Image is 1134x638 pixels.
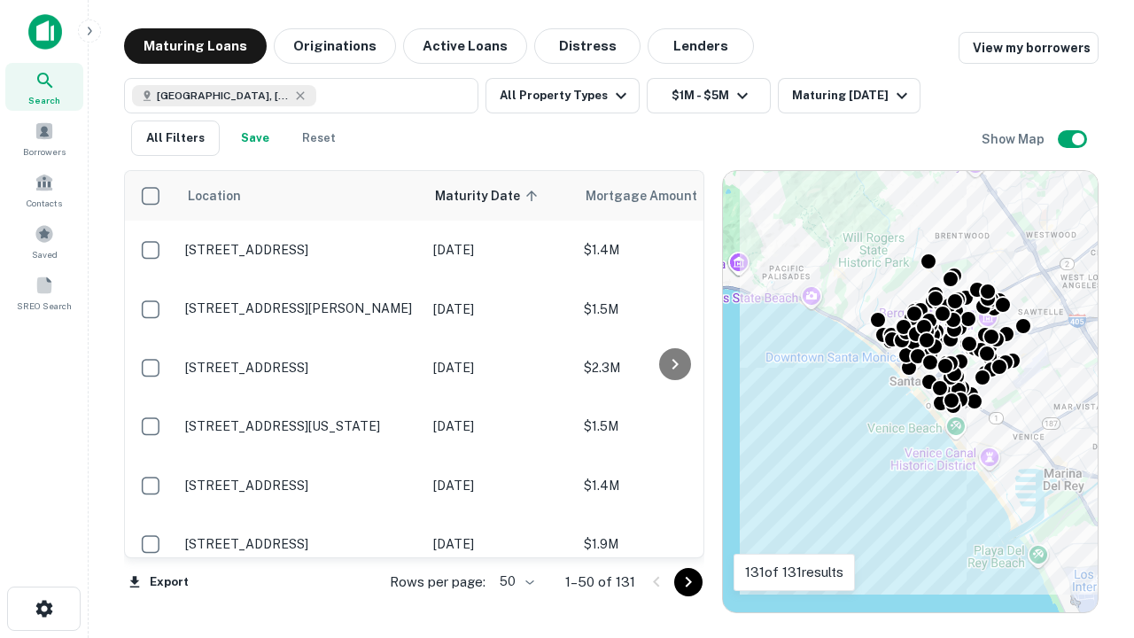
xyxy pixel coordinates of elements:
p: $2.3M [584,358,761,377]
p: $1.4M [584,240,761,260]
span: Maturity Date [435,185,543,206]
span: Mortgage Amount [586,185,720,206]
p: Rows per page: [390,572,485,593]
button: Maturing Loans [124,28,267,64]
div: 50 [493,569,537,595]
th: Location [176,171,424,221]
button: All Filters [131,121,220,156]
span: SREO Search [17,299,72,313]
a: Borrowers [5,114,83,162]
p: [STREET_ADDRESS] [185,360,416,376]
p: 1–50 of 131 [565,572,635,593]
p: [DATE] [433,300,566,319]
div: Maturing [DATE] [792,85,913,106]
button: All Property Types [485,78,640,113]
a: Contacts [5,166,83,214]
a: Saved [5,217,83,265]
span: Contacts [27,196,62,210]
a: Search [5,63,83,111]
button: Export [124,569,193,595]
span: Borrowers [23,144,66,159]
button: $1M - $5M [647,78,771,113]
p: [DATE] [433,416,566,436]
p: 131 of 131 results [745,562,843,583]
button: Save your search to get updates of matches that match your search criteria. [227,121,283,156]
span: Saved [32,247,58,261]
div: 0 0 [723,171,1098,612]
img: capitalize-icon.png [28,14,62,50]
p: [DATE] [433,240,566,260]
p: [DATE] [433,476,566,495]
button: Go to next page [674,568,703,596]
span: Search [28,93,60,107]
th: Mortgage Amount [575,171,770,221]
p: [STREET_ADDRESS][PERSON_NAME] [185,300,416,316]
p: $1.4M [584,476,761,495]
span: [GEOGRAPHIC_DATA], [GEOGRAPHIC_DATA], [GEOGRAPHIC_DATA] [157,88,290,104]
button: Maturing [DATE] [778,78,920,113]
p: $1.5M [584,416,761,436]
th: Maturity Date [424,171,575,221]
p: $1.5M [584,300,761,319]
p: [STREET_ADDRESS] [185,242,416,258]
button: Originations [274,28,396,64]
p: [STREET_ADDRESS] [185,536,416,552]
p: [STREET_ADDRESS][US_STATE] [185,418,416,434]
button: Reset [291,121,347,156]
p: [STREET_ADDRESS] [185,478,416,494]
p: [DATE] [433,358,566,377]
button: Distress [534,28,641,64]
span: Location [187,185,241,206]
iframe: Chat Widget [1045,496,1134,581]
button: Active Loans [403,28,527,64]
a: View my borrowers [959,32,1099,64]
p: [DATE] [433,534,566,554]
h6: Show Map [982,129,1047,149]
button: [GEOGRAPHIC_DATA], [GEOGRAPHIC_DATA], [GEOGRAPHIC_DATA] [124,78,478,113]
p: $1.9M [584,534,761,554]
a: SREO Search [5,268,83,316]
button: Lenders [648,28,754,64]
